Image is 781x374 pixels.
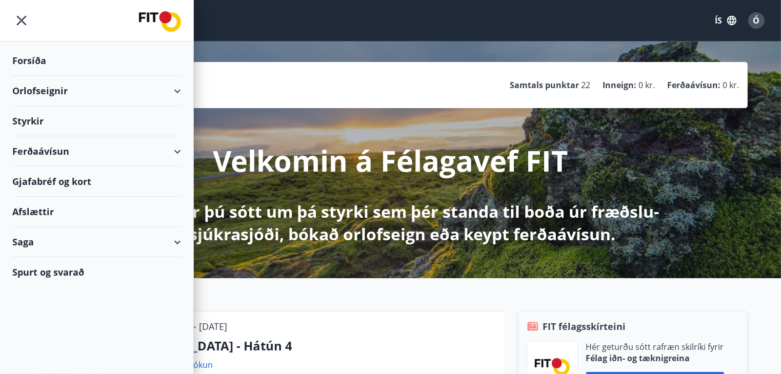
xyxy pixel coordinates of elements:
p: [DATE] - [DATE] [163,320,228,333]
div: Saga [12,227,181,257]
div: Afslættir [12,197,181,227]
img: union_logo [139,11,181,32]
div: Styrkir [12,106,181,136]
p: Ferðaávísun : [668,79,721,91]
a: Sjá bókun [175,359,213,370]
button: menu [12,11,31,30]
div: Ferðaávísun [12,136,181,167]
p: Inneign : [603,79,637,91]
button: Ó [744,8,769,33]
div: Orlofseignir [12,76,181,106]
p: Samtals punktar [510,79,579,91]
div: Gjafabréf og kort [12,167,181,197]
span: Ó [753,15,760,26]
p: [GEOGRAPHIC_DATA] - Hátún 4 [109,337,497,355]
span: 0 kr. [723,79,739,91]
button: ÍS [709,11,742,30]
p: Hér getur þú sótt um þá styrki sem þér standa til boða úr fræðslu- og sjúkrasjóði, bókað orlofsei... [120,200,662,245]
span: 22 [582,79,591,91]
div: Forsíða [12,46,181,76]
p: Hér geturðu sótt rafræn skilríki fyrir [586,341,724,352]
span: 0 kr. [639,79,655,91]
p: Velkomin á Félagavef FIT [213,141,568,180]
p: Félag iðn- og tæknigreina [586,352,724,364]
div: Spurt og svarað [12,257,181,287]
span: FIT félagsskírteini [543,320,626,333]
